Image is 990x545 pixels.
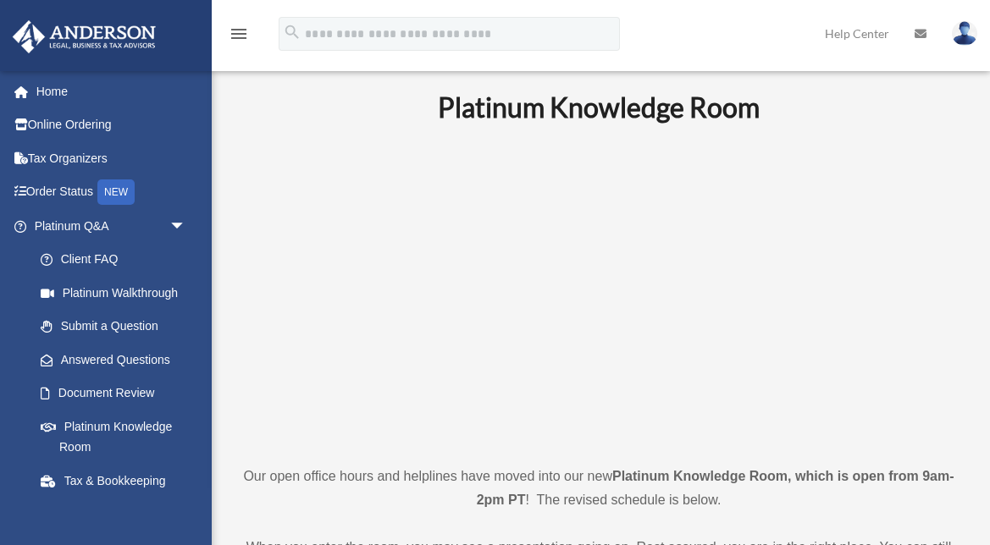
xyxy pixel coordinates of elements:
iframe: 231110_Toby_KnowledgeRoom [345,147,853,433]
a: Online Ordering [12,108,212,142]
img: Anderson Advisors Platinum Portal [8,20,161,53]
a: Order StatusNEW [12,175,212,210]
b: Platinum Knowledge Room [438,91,760,124]
i: search [283,23,301,41]
a: Document Review [24,377,212,410]
a: Platinum Walkthrough [24,276,212,310]
a: Client FAQ [24,243,212,277]
a: Tax & Bookkeeping Packages [24,464,212,518]
div: NEW [97,179,135,205]
a: Platinum Knowledge Room [24,410,203,464]
a: Home [12,74,212,108]
a: menu [229,30,249,44]
i: menu [229,24,249,44]
a: Tax Organizers [12,141,212,175]
a: Answered Questions [24,343,212,377]
a: Platinum Q&Aarrow_drop_down [12,209,212,243]
span: arrow_drop_down [169,209,203,244]
strong: Platinum Knowledge Room, which is open from 9am-2pm PT [477,469,954,507]
p: Our open office hours and helplines have moved into our new ! The revised schedule is below. [241,465,956,512]
img: User Pic [952,21,977,46]
a: Submit a Question [24,310,212,344]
